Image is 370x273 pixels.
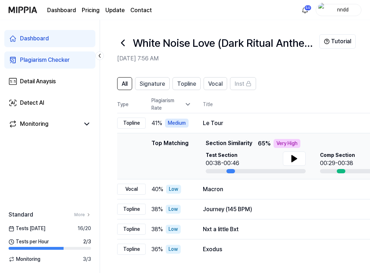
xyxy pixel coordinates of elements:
button: Topline [172,77,201,90]
a: Detail Anaysis [4,73,95,90]
div: Top Matching [151,139,189,173]
img: 알림 [301,6,309,14]
div: 50 [304,5,311,11]
div: 00:38-00:46 [206,159,239,168]
span: 16 / 20 [77,225,91,232]
button: Pricing [82,6,100,15]
a: Contact [130,6,152,15]
span: Comp Section [320,152,355,159]
div: 00:29-00:38 [320,159,355,168]
div: Low [166,225,181,234]
span: Inst [235,80,244,88]
div: Very High [274,139,300,148]
span: Monitoring [9,255,40,263]
span: Tests [DATE] [9,225,45,232]
span: Signature [140,80,165,88]
a: Dashboard [4,30,95,47]
div: Low [166,185,181,194]
a: Monitoring [9,120,80,128]
div: Topline [117,244,146,255]
span: All [122,80,127,88]
span: Vocal [208,80,222,88]
button: All [117,77,132,90]
div: Plagiarism Checker [20,56,70,64]
a: More [74,212,91,218]
div: Topline [117,118,146,129]
h1: White Noise Love (Dark Ritual Anthem) (Cover) [133,35,319,51]
span: 65 % [258,139,271,148]
span: Section Similarity [206,139,252,148]
a: Dashboard [47,6,76,15]
div: Detail Anaysis [20,77,56,86]
img: Help [324,39,330,44]
span: 41 % [151,119,162,128]
th: Type [117,96,146,113]
button: Signature [135,77,170,90]
div: Medium [165,119,189,128]
h2: [DATE] 7:56 AM [117,54,319,63]
span: 36 % [151,245,163,254]
button: 알림50 [299,4,311,16]
button: Tutorial [319,34,356,49]
div: Vocal [117,184,146,195]
div: Low [166,245,181,254]
div: nndd [329,6,357,14]
span: 3 / 3 [83,255,91,263]
div: Low [166,205,181,214]
div: Topline [117,204,146,215]
span: 40 % [151,185,163,194]
span: Topline [177,80,196,88]
span: Test Section [206,152,239,159]
button: profilenndd [316,4,361,16]
button: Vocal [204,77,227,90]
span: Tests per Hour [9,238,49,245]
div: Topline [117,224,146,235]
div: Dashboard [20,34,49,43]
a: Detect AI [4,94,95,111]
span: 2 / 3 [83,238,91,245]
button: Inst [230,77,256,90]
img: profile [318,3,327,17]
a: Update [105,6,125,15]
span: 38 % [151,205,163,214]
span: Standard [9,210,33,219]
span: 38 % [151,225,163,234]
div: Plagiarism Rate [151,97,191,112]
div: Detect AI [20,99,44,107]
div: Monitoring [20,120,49,128]
a: Plagiarism Checker [4,51,95,69]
